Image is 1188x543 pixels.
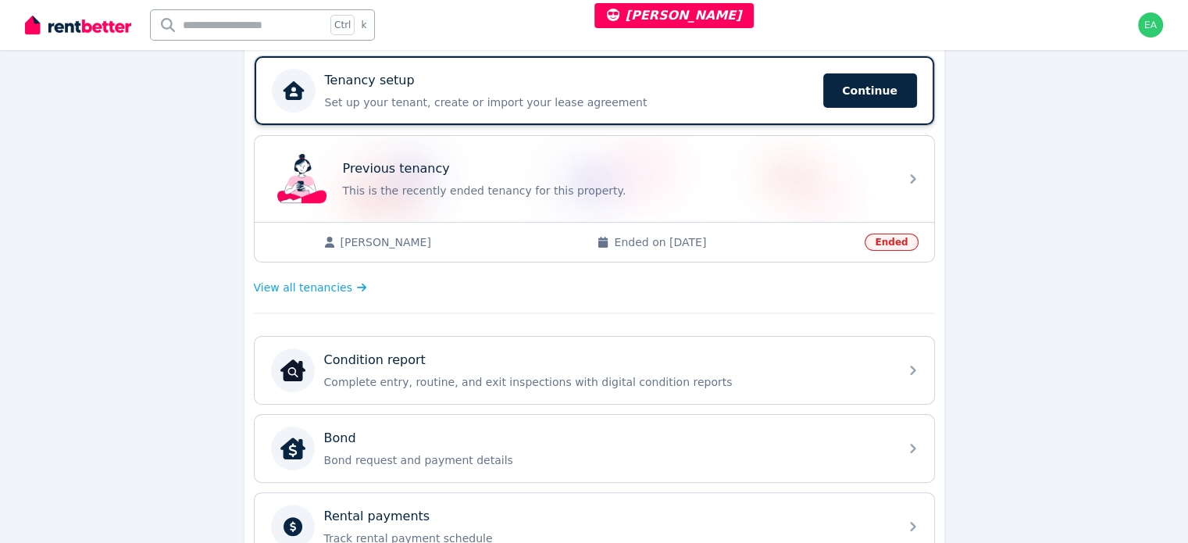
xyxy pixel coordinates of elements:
[280,436,305,461] img: Bond
[614,234,855,250] span: Ended on [DATE]
[324,507,430,526] p: Rental payments
[823,73,917,108] span: Continue
[341,234,582,250] span: [PERSON_NAME]
[255,415,934,482] a: BondBondBond request and payment details
[324,452,890,468] p: Bond request and payment details
[255,136,934,222] a: Previous tenancyPrevious tenancyThis is the recently ended tenancy for this property.
[254,280,352,295] span: View all tenancies
[254,280,367,295] a: View all tenancies
[280,358,305,383] img: Condition report
[865,234,918,251] span: Ended
[330,15,355,35] span: Ctrl
[277,154,327,204] img: Previous tenancy
[343,159,450,178] p: Previous tenancy
[1138,13,1163,38] img: earl@rentbetter.com.au
[255,337,934,404] a: Condition reportCondition reportComplete entry, routine, and exit inspections with digital condit...
[325,71,415,90] p: Tenancy setup
[25,13,131,37] img: RentBetter
[324,374,890,390] p: Complete entry, routine, and exit inspections with digital condition reports
[324,351,426,370] p: Condition report
[607,8,742,23] span: [PERSON_NAME]
[361,19,366,31] span: k
[324,429,356,448] p: Bond
[325,95,814,110] p: Set up your tenant, create or import your lease agreement
[255,56,934,125] a: Tenancy setupSet up your tenant, create or import your lease agreementContinue
[343,183,890,198] p: This is the recently ended tenancy for this property.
